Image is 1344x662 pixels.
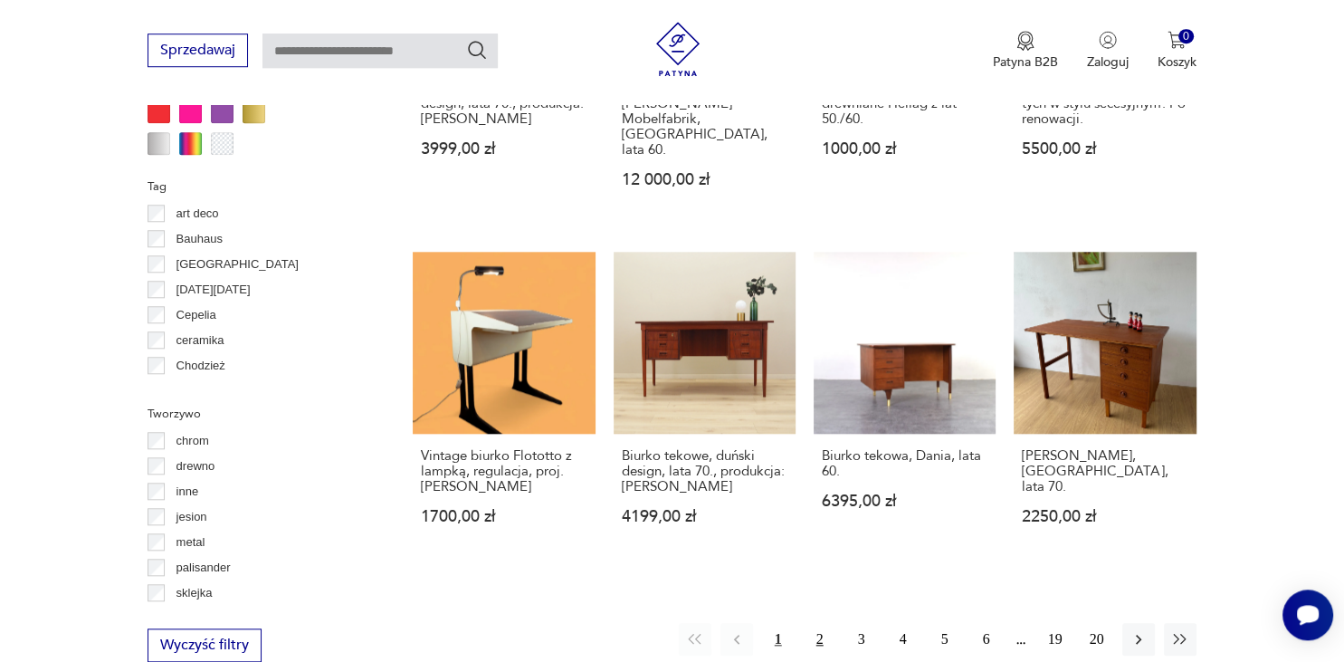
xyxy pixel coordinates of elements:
[993,53,1058,71] p: Patyna B2B
[887,623,920,656] button: 4
[1022,81,1187,127] h3: Antyczne biurko z lat 20-tych w stylu secesyjnym. Po renowacji.
[1039,623,1072,656] button: 19
[1178,29,1194,44] div: 0
[822,448,987,479] h3: Biurko tekowa, Dania, lata 60.
[762,623,795,656] button: 1
[622,509,787,524] p: 4199,00 zł
[845,623,878,656] button: 3
[1022,509,1187,524] p: 2250,00 zł
[822,494,987,509] p: 6395,00 zł
[421,141,586,157] p: 3999,00 zł
[176,583,213,603] p: sklejka
[421,509,586,524] p: 1700,00 zł
[993,31,1058,71] a: Ikona medaluPatyna B2B
[614,252,796,560] a: Biurko tekowe, duński design, lata 70., produkcja: DaniaBiurko tekowe, duński design, lata 70., p...
[1087,53,1129,71] p: Zaloguj
[176,356,225,376] p: Chodzież
[176,482,199,502] p: inne
[148,628,262,662] button: Wyczyść filtry
[176,254,299,274] p: [GEOGRAPHIC_DATA]
[176,305,216,325] p: Cepelia
[413,252,595,560] a: Vintage biurko Flototto z lampką, regulacja, proj. Luigi ColaniVintage biurko Flototto z lampką, ...
[176,456,215,476] p: drewno
[176,204,219,224] p: art deco
[1282,590,1333,640] iframe: Smartsupp widget button
[421,448,586,494] h3: Vintage biurko Flototto z lampką, regulacja, proj. [PERSON_NAME]
[1014,252,1196,560] a: Biurko, Skandynawia, lata 70.[PERSON_NAME], [GEOGRAPHIC_DATA], lata 70.2250,00 zł
[176,331,224,350] p: ceramika
[176,280,251,300] p: [DATE][DATE]
[622,448,787,494] h3: Biurko tekowe, duński design, lata 70., produkcja: [PERSON_NAME]
[814,252,996,560] a: Biurko tekowa, Dania, lata 60.Biurko tekowa, Dania, lata 60.6395,00 zł
[176,558,231,578] p: palisander
[622,81,787,158] h3: Tekowe Biurko, [PERSON_NAME] Mobelfabrik, [GEOGRAPHIC_DATA], lata 60.
[622,172,787,187] p: 12 000,00 zł
[1087,31,1129,71] button: Zaloguj
[148,45,248,58] a: Sprzedawaj
[176,381,222,401] p: Ćmielów
[176,532,205,552] p: metal
[822,81,987,127] h3: Stolik, [PERSON_NAME] drewniane Heilag z lat 50./60.
[970,623,1003,656] button: 6
[148,34,248,67] button: Sprzedawaj
[1022,141,1187,157] p: 5500,00 zł
[993,31,1058,71] button: Patyna B2B
[651,22,705,76] img: Patyna - sklep z meblami i dekoracjami vintage
[929,623,961,656] button: 5
[148,177,369,197] p: Tag
[804,623,836,656] button: 2
[176,507,207,527] p: jesion
[822,141,987,157] p: 1000,00 zł
[1158,31,1196,71] button: 0Koszyk
[176,229,223,249] p: Bauhaus
[1081,623,1113,656] button: 20
[148,404,369,424] p: Tworzywo
[1099,31,1117,49] img: Ikonka użytkownika
[1158,53,1196,71] p: Koszyk
[1016,31,1034,51] img: Ikona medalu
[1022,448,1187,494] h3: [PERSON_NAME], [GEOGRAPHIC_DATA], lata 70.
[1168,31,1186,49] img: Ikona koszyka
[176,609,204,628] p: szkło
[421,81,586,127] h3: Biurko tekowe, duński design, lata 70., produkcja: [PERSON_NAME]
[176,431,209,451] p: chrom
[466,39,488,61] button: Szukaj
